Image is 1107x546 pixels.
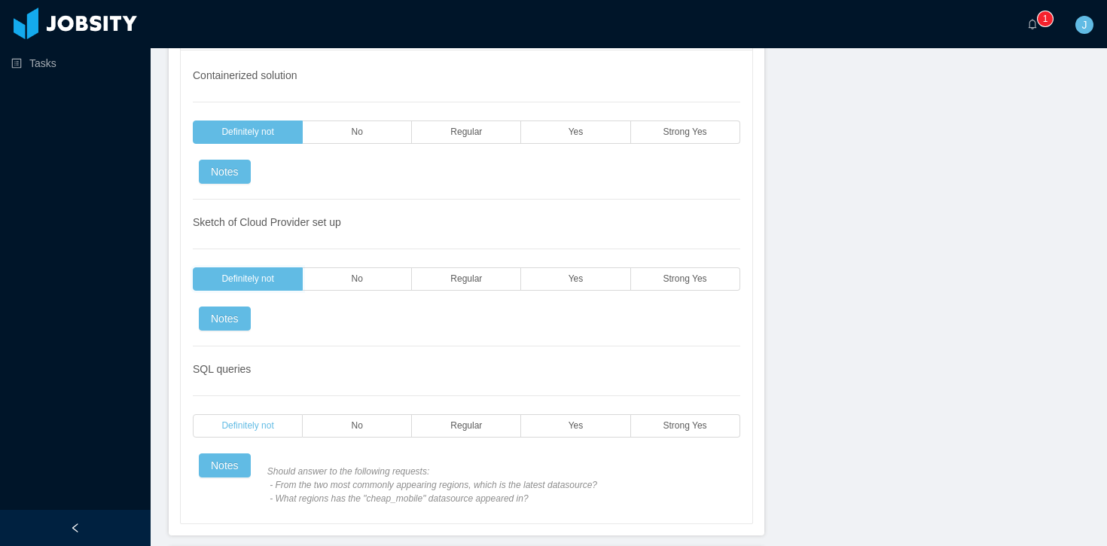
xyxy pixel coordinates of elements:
span: Yes [569,274,584,284]
span: Strong Yes [663,127,707,137]
span: Regular [450,421,482,431]
a: icon: profileTasks [11,48,139,78]
span: No [352,274,363,284]
button: Notes [199,160,251,184]
span: Yes [569,421,584,431]
span: Regular [450,274,482,284]
sup: 1 [1038,11,1053,26]
span: No [352,127,363,137]
span: Sketch of Cloud Provider set up [193,216,341,228]
span: Strong Yes [663,274,707,284]
span: Definitely not [221,421,273,431]
span: Yes [569,127,584,137]
p: 1 [1043,11,1048,26]
span: No [352,421,363,431]
span: Should answer to the following requests: - From the two most commonly appearing regions, which is... [267,465,734,505]
i: icon: bell [1027,19,1038,29]
span: Definitely not [221,274,273,284]
button: Notes [199,453,251,477]
span: SQL queries [193,363,251,375]
button: Notes [199,307,251,331]
span: Definitely not [221,127,273,137]
span: Regular [450,127,482,137]
span: J [1082,16,1087,34]
span: Strong Yes [663,421,707,431]
span: Containerized solution [193,69,297,81]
